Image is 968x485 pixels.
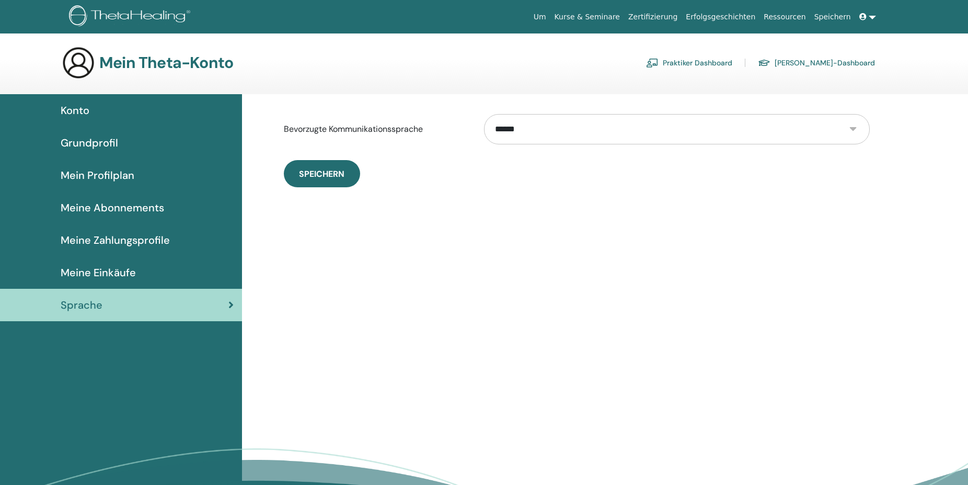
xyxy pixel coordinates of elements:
span: Meine Einkäufe [61,265,136,280]
h3: Mein Theta-Konto [99,53,233,72]
a: Praktiker Dashboard [646,54,732,71]
a: Erfolgsgeschichten [682,7,759,27]
a: [PERSON_NAME]-Dashboard [758,54,875,71]
a: Ressourcen [759,7,810,27]
img: logo.png [69,5,194,29]
span: Meine Abonnements [61,200,164,216]
a: Zertifizierung [624,7,682,27]
button: Speichern [284,160,360,187]
a: Speichern [810,7,855,27]
span: Konto [61,103,89,118]
span: Meine Zahlungsprofile [61,232,170,248]
span: Sprache [61,297,102,313]
span: Grundprofil [61,135,118,151]
span: Mein Profilplan [61,167,134,183]
a: Um [529,7,550,27]
img: chalkboard-teacher.svg [646,58,659,67]
label: Bevorzugte Kommunikationssprache [276,119,477,139]
span: Speichern [299,168,344,179]
img: graduation-cap.svg [758,59,770,67]
a: Kurse & Seminare [550,7,624,27]
img: generic-user-icon.jpg [62,46,95,80]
